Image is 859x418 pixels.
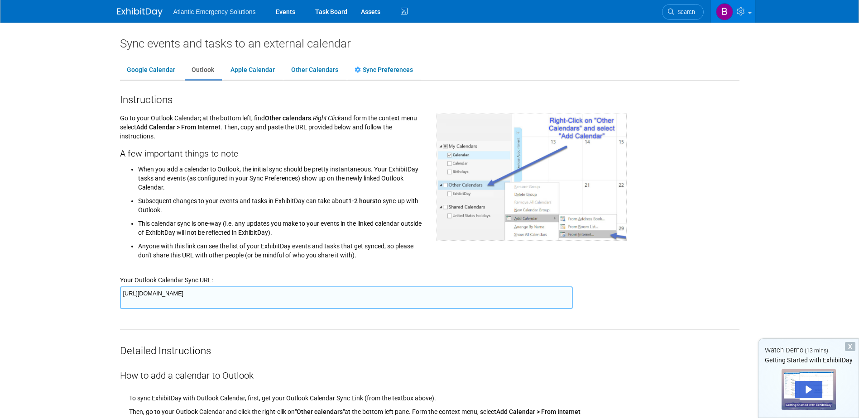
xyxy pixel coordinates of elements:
span: "Other calendars" [295,408,345,415]
span: 1-2 hours [348,197,375,204]
div: Instructions [120,90,739,107]
div: Dismiss [845,342,855,351]
li: Anyone with this link can see the list of your ExhibitDay events and tasks that get synced, so pl... [138,237,423,260]
span: Search [674,9,695,15]
span: Add Calendar > From Internet [136,123,221,131]
i: Right Click [313,114,341,122]
span: Other calendars [265,114,311,122]
li: Subsequent changes to your events and tasks in ExhibitDay can take about to sync-up with Outlook. [138,192,423,214]
a: Outlook [185,62,221,79]
div: Watch Demo [758,346,859,355]
img: Brian Bashista [716,3,733,20]
div: Getting Started with ExhibitDay [758,356,859,365]
div: Play [795,381,822,398]
div: Go to your Outlook Calendar; at the bottom left, find . and form the context menu select . Then, ... [113,107,430,264]
a: Sync Preferences [348,62,420,79]
img: ExhibitDay [117,8,163,17]
span: (13 mins) [805,347,828,354]
div: A few important things to note [120,141,423,160]
div: Sync events and tasks to an external calendar [120,36,739,51]
li: This calendar sync is one-way (i.e. any updates you make to your events in the linked calendar ou... [138,214,423,237]
li: When you add a calendar to Outlook, the initial sync should be pretty instantaneous. Your Exhibit... [138,162,423,192]
a: Google Calendar [120,62,182,79]
a: Apple Calendar [224,62,282,79]
a: Search [662,4,704,20]
a: Other Calendars [284,62,345,79]
span: Add Calendar > From Internet [496,408,581,415]
div: Then, go to your Outlook Calendar and click the right-clik on at the bottom left pane. Form the c... [129,403,739,416]
textarea: [URL][DOMAIN_NAME] [120,286,573,309]
div: To sync ExhibitDay with Outlook Calendar, first, get your Outlook Calendar Sync Link (from the te... [129,382,739,403]
img: Outlook Calendar screen shot for adding external calendar [437,114,627,241]
div: Your Outlook Calendar Sync URL: [120,264,739,285]
div: How to add a calendar to Outlook [120,358,739,382]
div: Detailed Instructions [120,330,739,358]
span: Atlantic Emergency Solutions [173,8,256,15]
